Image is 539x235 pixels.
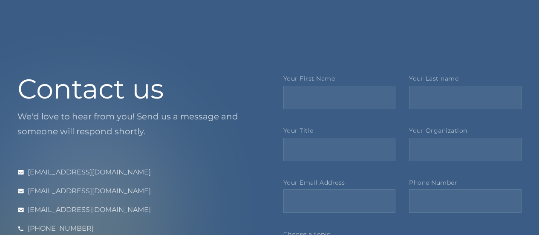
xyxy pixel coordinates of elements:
div: Company [279,21,312,33]
div: Features [223,21,253,33]
div: [EMAIL_ADDRESS][DOMAIN_NAME] [28,185,151,197]
div: [PHONE_NUMBER] [28,223,94,235]
a: [EMAIL_ADDRESS][DOMAIN_NAME] [17,166,256,178]
div: [EMAIL_ADDRESS][DOMAIN_NAME] [28,204,151,216]
div: Solutions [157,10,214,44]
a: [EMAIL_ADDRESS][DOMAIN_NAME] [17,185,256,197]
h1: Contact us [17,75,256,102]
label: Your Organization [409,127,522,134]
div: [EMAIL_ADDRESS][DOMAIN_NAME] [28,166,151,178]
a: [PHONE_NUMBER] [17,223,256,235]
p: We'd love to hear from you! Send us a message and someone will respond shortly. [17,109,256,139]
label: Phone Number [409,179,522,186]
a: Request A Demo [432,18,524,37]
label: Your Email Address [283,179,396,186]
a: [EMAIL_ADDRESS][DOMAIN_NAME] [17,204,256,216]
label: Your Last name [409,75,522,82]
div: Request A Demo [448,21,507,33]
div: Solutions [165,21,197,33]
a: home [15,10,143,44]
label: Your First Name [283,75,396,82]
label: Your Title [283,127,396,134]
div: Company [270,10,329,44]
div: Features [214,10,270,44]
